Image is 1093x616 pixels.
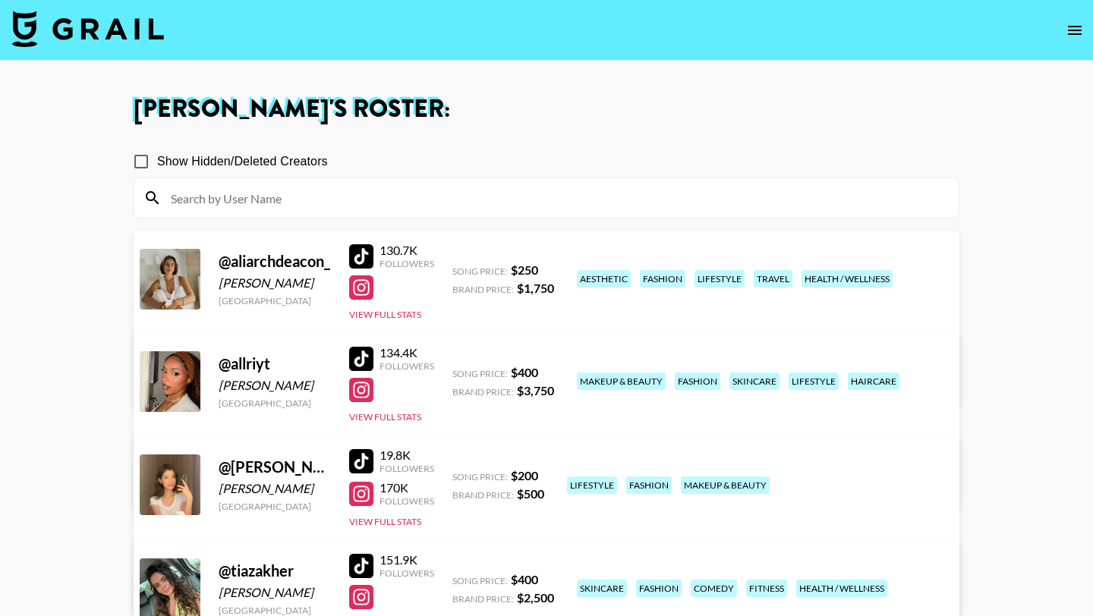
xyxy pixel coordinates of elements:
[754,270,792,288] div: travel
[219,481,331,496] div: [PERSON_NAME]
[511,262,538,277] strong: $ 250
[219,585,331,600] div: [PERSON_NAME]
[380,345,434,360] div: 134.4K
[746,580,787,597] div: fitness
[517,590,554,605] strong: $ 2,500
[577,372,666,390] div: makeup & beauty
[349,309,421,320] button: View Full Stats
[380,495,434,507] div: Followers
[452,471,508,482] span: Song Price:
[789,372,839,390] div: lifestyle
[349,516,421,527] button: View Full Stats
[219,605,331,616] div: [GEOGRAPHIC_DATA]
[517,486,544,501] strong: $ 500
[452,575,508,586] span: Song Price:
[380,360,434,372] div: Followers
[380,552,434,567] div: 151.9K
[796,580,887,597] div: health / wellness
[157,152,328,171] span: Show Hidden/Deleted Creators
[577,270,631,288] div: aesthetic
[380,567,434,579] div: Followers
[452,284,514,295] span: Brand Price:
[1060,15,1090,46] button: open drawer
[511,572,538,586] strong: $ 400
[802,270,893,288] div: health / wellness
[219,378,331,393] div: [PERSON_NAME]
[452,593,514,605] span: Brand Price:
[452,368,508,379] span: Song Price:
[567,476,617,494] div: lifestyle
[577,580,627,597] div: skincare
[219,501,331,512] div: [GEOGRAPHIC_DATA]
[219,354,331,373] div: @ allriyt
[636,580,682,597] div: fashion
[380,480,434,495] div: 170K
[695,270,745,288] div: lifestyle
[452,489,514,501] span: Brand Price:
[511,365,538,379] strong: $ 400
[380,258,434,269] div: Followers
[640,270,685,288] div: fashion
[675,372,720,390] div: fashion
[219,561,331,580] div: @ tiazakher
[511,468,538,482] strong: $ 200
[691,580,737,597] div: comedy
[219,275,331,291] div: [PERSON_NAME]
[848,372,899,390] div: haircare
[134,97,959,121] h1: [PERSON_NAME] 's Roster:
[517,281,554,295] strong: $ 1,750
[219,252,331,271] div: @ aliarchdeacon_
[626,476,672,494] div: fashion
[219,295,331,306] div: [GEOGRAPHIC_DATA]
[219,457,331,476] div: @ [PERSON_NAME].[PERSON_NAME]
[452,386,514,398] span: Brand Price:
[380,463,434,474] div: Followers
[681,476,770,494] div: makeup & beauty
[380,243,434,258] div: 130.7K
[380,448,434,463] div: 19.8K
[349,411,421,423] button: View Full Stats
[162,186,950,210] input: Search by User Name
[219,398,331,409] div: [GEOGRAPHIC_DATA]
[729,372,780,390] div: skincare
[12,11,164,47] img: Grail Talent
[452,266,508,277] span: Song Price:
[517,383,554,398] strong: $ 3,750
